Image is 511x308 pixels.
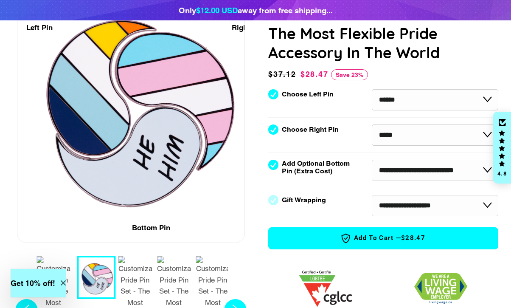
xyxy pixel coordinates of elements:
span: $37.12 [268,68,298,80]
span: $12.00 USD [196,6,238,15]
div: Click to open Judge.me floating reviews tab [493,112,511,184]
button: 1 / 9 [77,256,115,299]
label: Gift Wrapping [282,196,326,204]
h1: Customizable Pride Pin Set - The Most Flexible Pride Accessory In The World [268,5,498,62]
div: 4.8 [497,171,507,176]
span: Save 23% [331,69,368,80]
div: Only away from free shipping... [179,4,333,16]
button: Add to Cart —$28.47 [268,227,498,249]
img: 1705457225.png [299,271,352,307]
div: Bottom Pin [132,222,170,234]
label: Choose Right Pin [282,126,339,133]
span: $28.47 [401,234,425,243]
span: Add to Cart — [281,233,485,244]
img: 1706832627.png [414,273,467,304]
label: Add Optional Bottom Pin (Extra Cost) [282,160,353,175]
div: Left Pin [26,22,53,34]
label: Choose Left Pin [282,90,334,98]
span: $28.47 [300,70,328,79]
